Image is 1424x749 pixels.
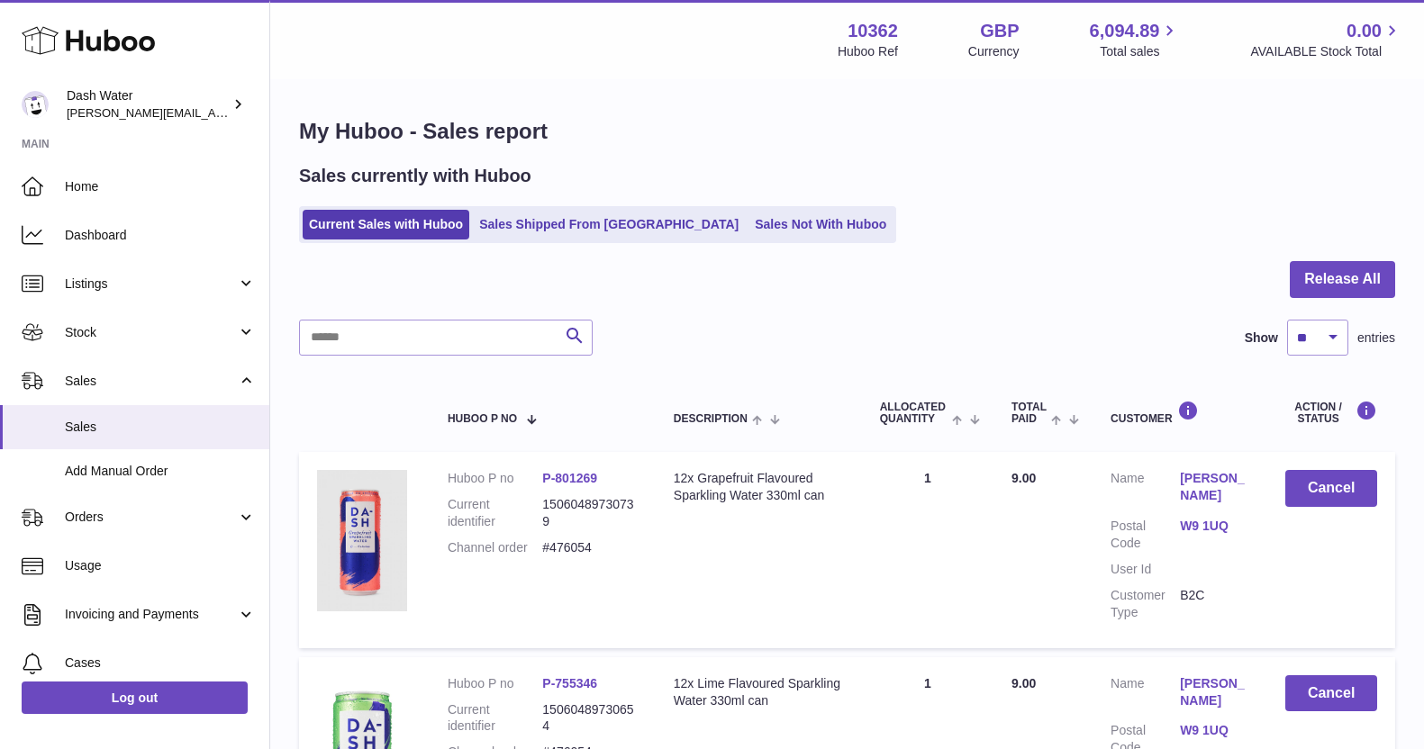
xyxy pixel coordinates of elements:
[674,413,748,425] span: Description
[448,701,542,735] dt: Current identifier
[65,419,256,436] span: Sales
[1011,471,1036,485] span: 9.00
[1111,561,1180,578] dt: User Id
[542,496,637,530] dd: 15060489730739
[838,43,898,60] div: Huboo Ref
[65,606,237,623] span: Invoicing and Payments
[65,227,256,244] span: Dashboard
[299,117,1395,146] h1: My Huboo - Sales report
[1250,43,1402,60] span: AVAILABLE Stock Total
[1290,261,1395,298] button: Release All
[65,654,256,672] span: Cases
[65,463,256,480] span: Add Manual Order
[67,105,361,120] span: [PERSON_NAME][EMAIL_ADDRESS][DOMAIN_NAME]
[1111,470,1180,509] dt: Name
[65,373,237,390] span: Sales
[542,676,597,690] a: P-755346
[674,470,844,504] div: 12x Grapefruit Flavoured Sparkling Water 330ml can
[1357,329,1395,347] span: entries
[1180,470,1249,504] a: [PERSON_NAME]
[65,275,237,293] span: Listings
[303,210,469,239] a: Current Sales with Huboo
[1111,401,1249,425] div: Customer
[22,681,248,714] a: Log out
[448,539,542,556] dt: Channel order
[1285,401,1377,425] div: Action / Status
[448,413,517,425] span: Huboo P no
[674,675,844,709] div: 12x Lime Flavoured Sparkling Water 330ml can
[1285,675,1377,712] button: Cancel
[65,324,237,341] span: Stock
[1180,518,1249,535] a: W9 1UQ
[542,471,597,485] a: P-801269
[1180,722,1249,739] a: W9 1UQ
[1090,19,1160,43] span: 6,094.89
[1111,587,1180,621] dt: Customer Type
[748,210,893,239] a: Sales Not With Huboo
[1180,587,1249,621] dd: B2C
[65,178,256,195] span: Home
[1347,19,1382,43] span: 0.00
[1111,675,1180,714] dt: Name
[448,496,542,530] dt: Current identifier
[1245,329,1278,347] label: Show
[65,509,237,526] span: Orders
[1180,675,1249,709] a: [PERSON_NAME]
[473,210,745,239] a: Sales Shipped From [GEOGRAPHIC_DATA]
[968,43,1020,60] div: Currency
[22,91,49,118] img: james@dash-water.com
[848,19,898,43] strong: 10362
[299,164,531,188] h2: Sales currently with Huboo
[1100,43,1180,60] span: Total sales
[1250,19,1402,60] a: 0.00 AVAILABLE Stock Total
[542,701,637,735] dd: 15060489730654
[1011,402,1047,425] span: Total paid
[1285,470,1377,507] button: Cancel
[1090,19,1181,60] a: 6,094.89 Total sales
[880,402,948,425] span: ALLOCATED Quantity
[65,557,256,574] span: Usage
[862,452,993,647] td: 1
[448,675,542,692] dt: Huboo P no
[1011,676,1036,690] span: 9.00
[317,470,407,611] img: 103621724231836.png
[67,87,229,122] div: Dash Water
[980,19,1019,43] strong: GBP
[448,470,542,487] dt: Huboo P no
[542,539,637,556] dd: #476054
[1111,518,1180,552] dt: Postal Code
